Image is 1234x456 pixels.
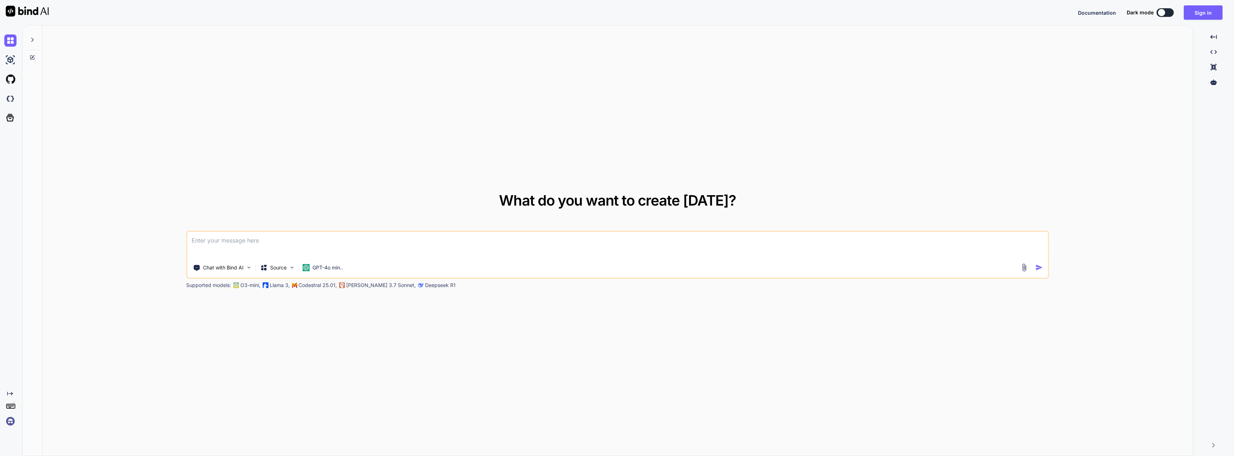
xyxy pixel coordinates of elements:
p: Source [270,264,287,271]
p: Chat with Bind AI [203,264,244,271]
p: GPT-4o min.. [312,264,343,271]
img: GPT-4 [233,282,239,288]
img: githubLight [4,73,17,85]
img: claude [339,282,345,288]
img: ai-studio [4,54,17,66]
p: Supported models: [186,282,231,289]
p: Llama 3, [270,282,290,289]
button: Documentation [1078,9,1116,17]
img: Pick Tools [246,264,252,271]
span: Dark mode [1127,9,1154,16]
button: Sign in [1184,5,1223,20]
img: GPT-4o mini [302,264,310,271]
span: Documentation [1078,10,1116,16]
img: attachment [1020,263,1028,272]
img: darkCloudIdeIcon [4,93,17,105]
p: [PERSON_NAME] 3.7 Sonnet, [346,282,416,289]
img: chat [4,34,17,47]
p: Codestral 25.01, [298,282,337,289]
p: Deepseek R1 [425,282,456,289]
img: Llama2 [263,282,268,288]
img: icon [1035,264,1043,271]
img: Mistral-AI [292,283,297,288]
span: What do you want to create [DATE]? [499,192,736,209]
img: Pick Models [289,264,295,271]
img: Bind AI [6,6,49,17]
img: signin [4,415,17,427]
img: claude [418,282,424,288]
p: O3-mini, [240,282,260,289]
